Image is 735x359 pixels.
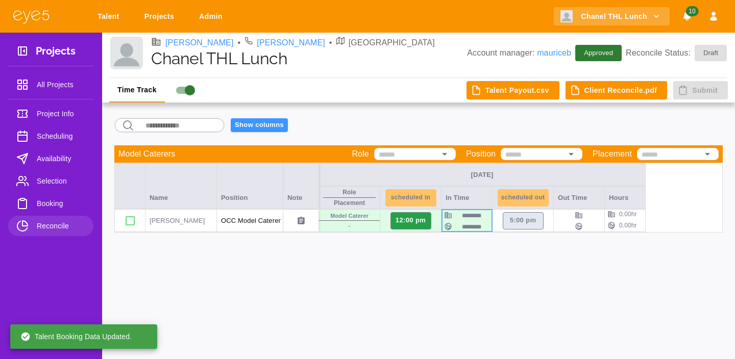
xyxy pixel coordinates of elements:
button: Notifications [678,7,696,26]
a: Projects [138,7,184,26]
div: [DATE] [323,170,641,179]
span: Scheduling [37,130,85,142]
img: Client logo [560,10,573,22]
li: • [238,37,241,49]
span: Availability [37,152,85,165]
div: Position [217,163,283,209]
p: Model Caterer [330,212,369,220]
span: Reconcile [37,220,85,232]
button: 12:00 PM [390,212,431,229]
div: Name [145,163,217,209]
p: 0.00 hr [619,221,637,230]
a: Project Info [8,104,93,124]
p: Account manager: [467,47,571,59]
button: Chanel THL Lunch [554,7,670,26]
a: mauriceb [537,48,571,57]
p: Role [352,148,369,160]
p: Placement [593,148,632,160]
span: Project Info [37,108,85,120]
p: Placement [334,198,365,208]
p: OCC Model Caterer [221,216,279,226]
button: Talent Payout.csv [467,81,559,100]
button: Open [700,147,715,161]
span: 10 [685,6,698,16]
span: All Projects [37,79,85,91]
span: Booking [37,197,85,210]
div: Hours [605,186,646,209]
a: All Projects [8,74,93,95]
a: Scheduling [8,126,93,146]
p: [PERSON_NAME] [150,216,212,226]
img: eye5 [12,9,50,24]
h1: Chanel THL Lunch [151,49,467,68]
p: 0.00 hr [619,210,637,219]
img: Client logo [110,37,143,69]
a: Reconcile [8,216,93,236]
li: • [329,37,332,49]
p: [GEOGRAPHIC_DATA] [349,37,435,49]
button: Client Reconcile.pdf [566,81,668,100]
p: - [349,221,351,230]
a: Booking [8,193,93,214]
button: Scheduled Out [498,189,549,207]
span: Draft [697,48,724,58]
div: Out Time [554,186,605,209]
button: Show columns [231,118,288,132]
button: Open [564,147,578,161]
button: Scheduled In [385,189,436,207]
div: Talent Booking Data Updated. [20,327,132,346]
p: Position [466,148,496,160]
div: Note [283,163,319,209]
a: [PERSON_NAME] [165,37,234,49]
div: In Time [442,186,493,209]
button: 5:00 PM [503,212,544,229]
span: Selection [37,175,85,187]
button: Time Track [109,78,165,102]
a: Availability [8,148,93,169]
p: Role [342,188,356,197]
button: Open [437,147,452,161]
p: Model Caterers [118,148,175,160]
h3: Projects [36,45,76,61]
p: Reconcile Status: [626,45,727,61]
a: Selection [8,171,93,191]
span: Approved [578,48,619,58]
a: [PERSON_NAME] [257,37,325,49]
a: Admin [192,7,233,26]
a: Talent [91,7,130,26]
